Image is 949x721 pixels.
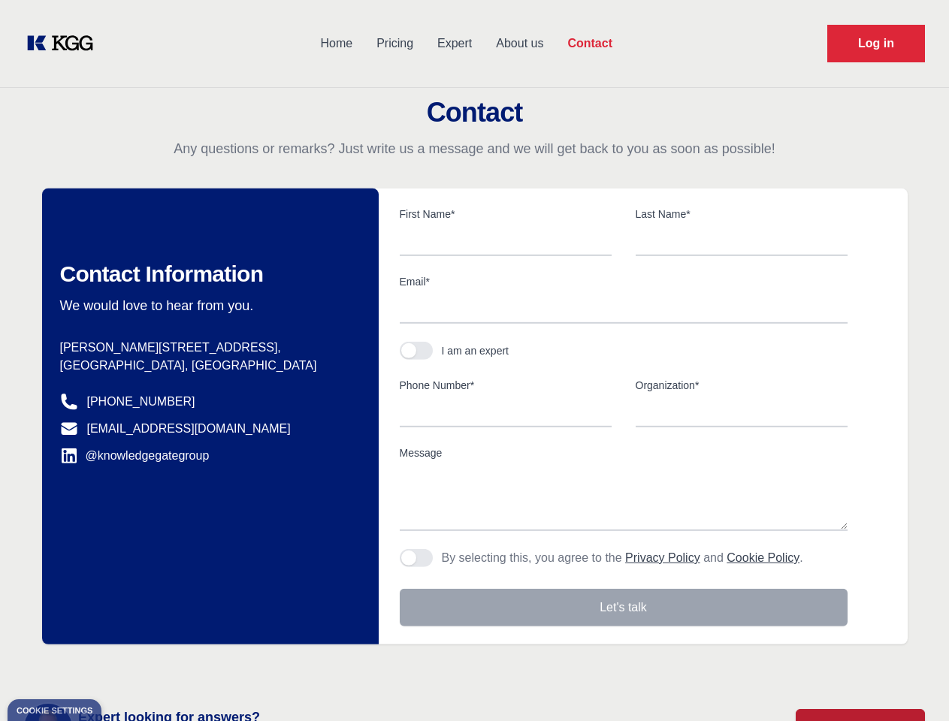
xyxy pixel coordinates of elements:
a: KOL Knowledge Platform: Talk to Key External Experts (KEE) [24,32,105,56]
h2: Contact [18,98,931,128]
div: Cookie settings [17,707,92,715]
a: Pricing [364,24,425,63]
a: Contact [555,24,624,63]
p: [PERSON_NAME][STREET_ADDRESS], [60,339,355,357]
a: Expert [425,24,484,63]
a: Cookie Policy [727,551,799,564]
a: [PHONE_NUMBER] [87,393,195,411]
label: Last Name* [636,207,848,222]
label: Phone Number* [400,378,612,393]
p: By selecting this, you agree to the and . [442,549,803,567]
label: First Name* [400,207,612,222]
a: Privacy Policy [625,551,700,564]
label: Message [400,445,848,460]
iframe: Chat Widget [874,649,949,721]
a: [EMAIL_ADDRESS][DOMAIN_NAME] [87,420,291,438]
a: @knowledgegategroup [60,447,210,465]
button: Let's talk [400,589,848,626]
p: [GEOGRAPHIC_DATA], [GEOGRAPHIC_DATA] [60,357,355,375]
label: Organization* [636,378,848,393]
div: I am an expert [442,343,509,358]
a: Home [308,24,364,63]
a: About us [484,24,555,63]
p: We would love to hear from you. [60,297,355,315]
p: Any questions or remarks? Just write us a message and we will get back to you as soon as possible! [18,140,931,158]
a: Request Demo [827,25,925,62]
label: Email* [400,274,848,289]
h2: Contact Information [60,261,355,288]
